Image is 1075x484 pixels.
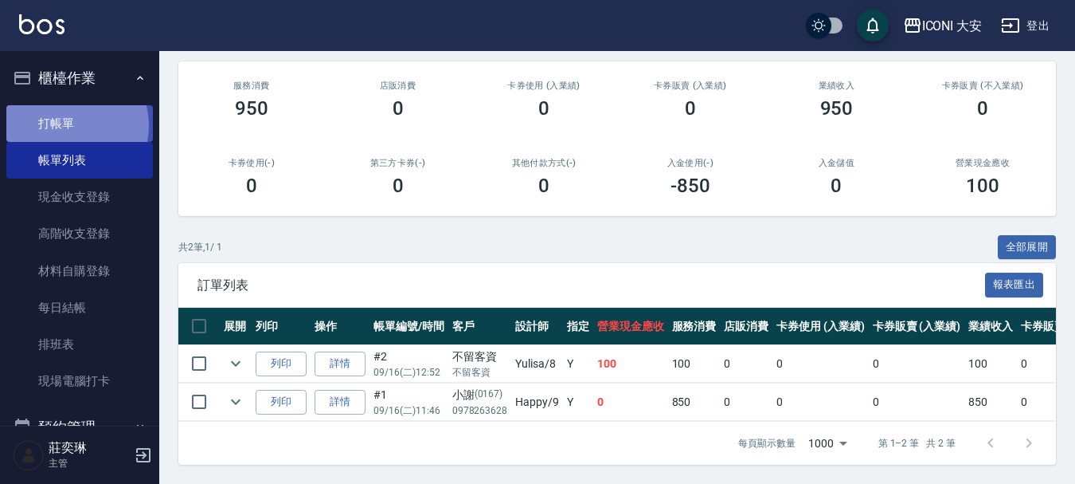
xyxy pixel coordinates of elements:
[869,384,965,421] td: 0
[256,352,307,376] button: 列印
[256,390,307,415] button: 列印
[452,387,508,403] div: 小謝
[49,456,130,470] p: 主管
[197,158,306,168] h2: 卡券使用(-)
[235,97,268,120] h3: 950
[720,384,772,421] td: 0
[452,365,508,380] p: 不留客資
[538,175,549,197] h3: 0
[772,345,869,383] td: 0
[820,97,854,120] h3: 950
[538,97,549,120] h3: 0
[315,390,365,415] a: 詳情
[783,158,891,168] h2: 入金儲值
[922,16,983,36] div: ICONI 大安
[224,352,248,376] button: expand row
[928,158,1037,168] h2: 營業現金應收
[511,384,563,421] td: Happy /9
[393,175,404,197] h3: 0
[6,407,153,448] button: 預約管理
[373,365,444,380] p: 09/16 (二) 12:52
[857,10,889,41] button: save
[869,308,965,345] th: 卡券販賣 (入業績)
[685,97,696,120] h3: 0
[246,175,257,197] h3: 0
[977,97,988,120] h3: 0
[224,390,248,414] button: expand row
[772,308,869,345] th: 卡券使用 (入業績)
[668,308,721,345] th: 服務消費
[452,348,508,365] div: 不留客資
[593,308,668,345] th: 營業現金應收
[878,436,956,451] p: 第 1–2 筆 共 2 筆
[19,14,64,34] img: Logo
[373,403,444,418] p: 09/16 (二) 11:46
[964,384,1017,421] td: 850
[720,345,772,383] td: 0
[897,10,989,42] button: ICONI 大安
[563,384,593,421] td: Y
[490,81,598,91] h2: 卡券使用 (入業績)
[369,345,448,383] td: #2
[783,81,891,91] h2: 業績收入
[964,345,1017,383] td: 100
[490,158,598,168] h2: 其他付款方式(-)
[6,289,153,326] a: 每日結帳
[563,308,593,345] th: 指定
[985,273,1044,297] button: 報表匯出
[966,175,999,197] h3: 100
[252,308,311,345] th: 列印
[636,158,745,168] h2: 入金使用(-)
[344,81,452,91] h2: 店販消費
[49,440,130,456] h5: 莊奕琳
[668,345,721,383] td: 100
[6,326,153,363] a: 排班表
[13,439,45,471] img: Person
[311,308,369,345] th: 操作
[197,277,985,293] span: 訂單列表
[220,308,252,345] th: 展開
[563,345,593,383] td: Y
[995,11,1056,41] button: 登出
[636,81,745,91] h2: 卡券販賣 (入業績)
[593,345,668,383] td: 100
[6,179,153,215] a: 現金收支登錄
[772,384,869,421] td: 0
[6,105,153,142] a: 打帳單
[738,436,795,451] p: 每頁顯示數量
[393,97,404,120] h3: 0
[668,384,721,421] td: 850
[475,387,503,403] p: (0167)
[964,308,1017,345] th: 業績收入
[369,384,448,421] td: #1
[511,345,563,383] td: Yulisa /8
[6,142,153,179] a: 帳單列表
[452,403,508,418] p: 0978263628
[720,308,772,345] th: 店販消費
[315,352,365,376] a: 詳情
[802,422,853,465] div: 1000
[593,384,668,421] td: 0
[869,345,965,383] td: 0
[6,363,153,399] a: 現場電腦打卡
[6,215,153,252] a: 高階收支登錄
[998,235,1057,260] button: 全部展開
[369,308,448,345] th: 帳單編號/時間
[448,308,512,345] th: 客戶
[197,81,306,91] h3: 服務消費
[985,277,1044,292] a: 報表匯出
[6,57,153,99] button: 櫃檯作業
[178,240,222,254] p: 共 2 筆, 1 / 1
[344,158,452,168] h2: 第三方卡券(-)
[670,175,710,197] h3: -850
[831,175,842,197] h3: 0
[6,253,153,289] a: 材料自購登錄
[511,308,563,345] th: 設計師
[928,81,1037,91] h2: 卡券販賣 (不入業績)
